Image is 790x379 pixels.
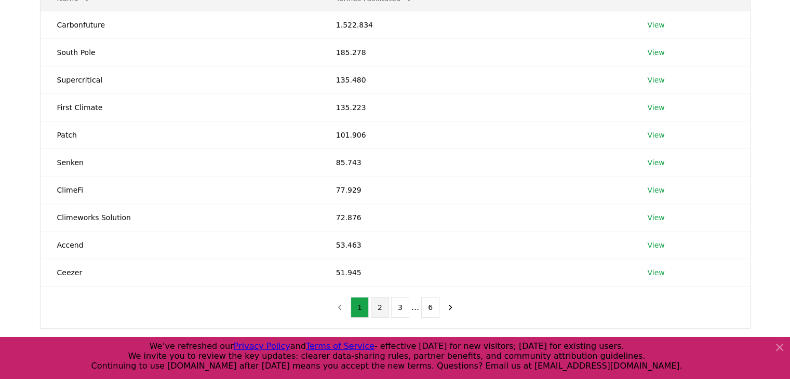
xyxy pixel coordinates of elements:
a: View [647,20,664,30]
td: 85.743 [319,148,631,176]
button: next page [441,297,459,318]
td: 185.278 [319,38,631,66]
td: South Pole [41,38,319,66]
button: 6 [421,297,439,318]
a: View [647,102,664,113]
li: ... [411,301,419,314]
td: 1.522.834 [319,11,631,38]
td: Patch [41,121,319,148]
a: View [647,75,664,85]
a: View [647,185,664,195]
a: View [647,212,664,223]
td: ClimeFi [41,176,319,204]
td: Ceezer [41,259,319,286]
a: View [647,157,664,168]
a: View [647,267,664,278]
td: 72.876 [319,204,631,231]
td: Accend [41,231,319,259]
td: Senken [41,148,319,176]
td: 53.463 [319,231,631,259]
a: View [647,130,664,140]
button: 3 [391,297,409,318]
a: View [647,240,664,250]
button: 1 [351,297,369,318]
td: 135.223 [319,93,631,121]
button: 2 [371,297,389,318]
td: 101.906 [319,121,631,148]
td: Climeworks Solution [41,204,319,231]
td: 77.929 [319,176,631,204]
td: First Climate [41,93,319,121]
td: Supercritical [41,66,319,93]
td: Carbonfuture [41,11,319,38]
a: View [647,47,664,58]
td: 51.945 [319,259,631,286]
td: 135.480 [319,66,631,93]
